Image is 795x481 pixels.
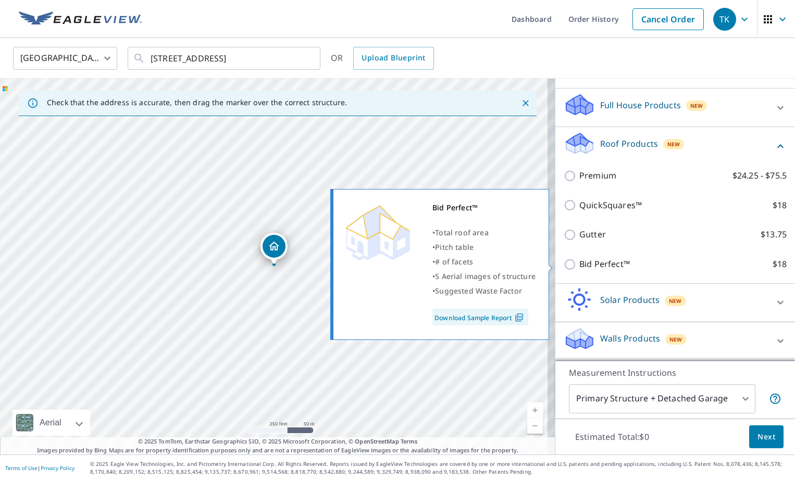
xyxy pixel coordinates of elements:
a: OpenStreetMap [355,437,399,445]
p: Full House Products [600,99,681,111]
img: Premium [341,200,414,263]
span: New [669,297,682,305]
p: Premium [579,169,616,182]
span: Suggested Waste Factor [435,286,522,296]
p: QuickSquares™ [579,199,642,212]
a: Download Sample Report [432,309,528,325]
span: New [667,140,680,148]
p: Check that the address is accurate, then drag the marker over the correct structure. [47,98,347,107]
a: Upload Blueprint [353,47,433,70]
span: Total roof area [435,227,489,237]
div: Solar ProductsNew [564,288,787,318]
div: Aerial [36,410,65,436]
a: Terms [401,437,418,445]
span: # of facets [435,257,473,267]
p: $18 [773,199,787,212]
p: $18 [773,258,787,271]
button: Close [519,96,532,110]
div: [GEOGRAPHIC_DATA] [13,44,117,73]
span: Pitch table [435,242,474,252]
div: Bid Perfect™ [432,200,536,215]
a: Terms of Use [5,464,38,472]
div: Roof ProductsNew [564,131,787,161]
a: Cancel Order [632,8,704,30]
div: • [432,225,536,240]
span: New [669,335,682,344]
p: Roof Products [600,137,658,150]
p: Measurement Instructions [569,366,781,379]
p: $13.75 [761,228,787,241]
p: Gutter [579,228,606,241]
p: Bid Perfect™ [579,258,630,271]
div: TK [713,8,736,31]
p: Walls Products [600,332,660,345]
img: Pdf Icon [512,313,526,322]
div: Dropped pin, building 1, Residential property, 1966 N Greenbrier Rd Nocona, TX 76255 [260,233,288,265]
div: Aerial [13,410,90,436]
span: © 2025 TomTom, Earthstar Geographics SIO, © 2025 Microsoft Corporation, © [138,437,418,446]
input: Search by address or latitude-longitude [151,44,299,73]
span: Next [757,431,775,444]
div: Full House ProductsNew [564,93,787,122]
p: | [5,465,74,471]
a: Current Level 17, Zoom Out [527,418,543,434]
p: © 2025 Eagle View Technologies, Inc. and Pictometry International Corp. All Rights Reserved. Repo... [90,460,790,476]
a: Privacy Policy [41,464,74,472]
p: $24.25 - $75.5 [732,169,787,182]
span: New [690,102,703,110]
div: • [432,269,536,284]
div: • [432,240,536,255]
div: Walls ProductsNew [564,326,787,356]
div: • [432,284,536,298]
p: Estimated Total: $0 [567,425,657,448]
span: 5 Aerial images of structure [435,271,536,281]
img: EV Logo [19,11,142,27]
div: Primary Structure + Detached Garage [569,384,755,413]
span: Your report will include the primary structure and a detached garage if one exists. [769,393,781,405]
div: OR [331,47,434,70]
span: Upload Blueprint [362,52,425,65]
button: Next [749,425,784,449]
div: • [432,255,536,269]
p: Solar Products [600,294,660,306]
a: Current Level 17, Zoom In [527,402,543,418]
